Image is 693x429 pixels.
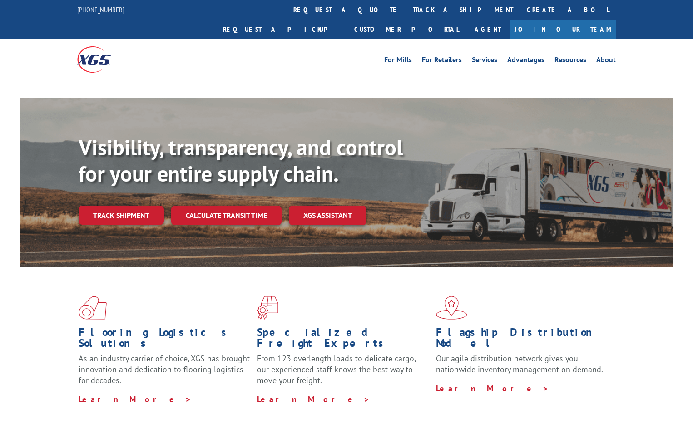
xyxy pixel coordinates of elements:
[257,296,278,320] img: xgs-icon-focused-on-flooring-red
[257,353,429,394] p: From 123 overlength loads to delicate cargo, our experienced staff knows the best way to move you...
[79,206,164,225] a: Track shipment
[79,353,250,385] span: As an industry carrier of choice, XGS has brought innovation and dedication to flooring logistics...
[216,20,347,39] a: Request a pickup
[507,56,544,66] a: Advantages
[257,327,429,353] h1: Specialized Freight Experts
[472,56,497,66] a: Services
[510,20,616,39] a: Join Our Team
[289,206,366,225] a: XGS ASSISTANT
[436,353,603,375] span: Our agile distribution network gives you nationwide inventory management on demand.
[436,296,467,320] img: xgs-icon-flagship-distribution-model-red
[79,394,192,404] a: Learn More >
[171,206,282,225] a: Calculate transit time
[436,327,608,353] h1: Flagship Distribution Model
[257,394,370,404] a: Learn More >
[596,56,616,66] a: About
[347,20,465,39] a: Customer Portal
[384,56,412,66] a: For Mills
[436,383,549,394] a: Learn More >
[79,327,250,353] h1: Flooring Logistics Solutions
[77,5,124,14] a: [PHONE_NUMBER]
[422,56,462,66] a: For Retailers
[465,20,510,39] a: Agent
[554,56,586,66] a: Resources
[79,133,403,187] b: Visibility, transparency, and control for your entire supply chain.
[79,296,107,320] img: xgs-icon-total-supply-chain-intelligence-red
